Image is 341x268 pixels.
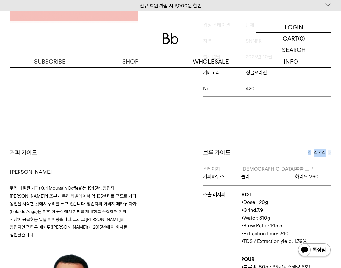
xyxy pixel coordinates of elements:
[283,33,298,44] p: CART
[203,173,241,181] p: 커피하우스
[241,173,295,181] p: 콜리
[246,70,267,76] span: 싱글오리진
[256,33,331,44] a: CART (0)
[282,44,306,56] p: SEARCH
[295,166,313,172] span: 추출 도구
[241,198,331,206] p: •
[243,223,282,229] span: Brew Ratio: 1:15.5
[285,21,303,32] p: LOGIN
[251,56,331,67] p: INFO
[241,206,331,214] p: •
[241,230,331,237] p: •
[203,149,332,157] div: 브루 가이드
[295,173,331,181] p: 하리오 V60
[203,191,241,198] p: 추출 레시피
[10,185,137,237] span: 쿠리 마운틴 커피(Kuri Mountain Coffee)는 1945년, 창립자 [PERSON_NAME]의 조부가 쿠리 케벨레에서 약 105헥타르 규모로 커피 농업을 시작한 것...
[297,243,331,258] img: 카카오톡 채널 1:1 채팅 버튼
[140,3,202,9] a: 신규 회원 가입 시 3,000원 할인
[243,231,289,236] span: Extraction time: 3:10
[203,86,246,92] span: No.
[314,149,317,157] span: 4
[171,56,251,67] p: WHOLESALE
[246,86,255,92] span: 420
[243,215,270,221] span: Water: 310g
[90,56,170,67] a: SHOP
[241,166,295,172] span: [DEMOGRAPHIC_DATA]
[298,33,305,44] p: (0)
[243,238,307,244] span: TDS / Extraction yield: 1.39%
[203,70,246,76] span: 카테고리
[243,207,257,213] span: Grind:
[163,33,178,44] img: 로고
[241,237,331,245] p: •
[256,21,331,33] a: LOGIN
[322,149,325,157] span: 4
[10,169,52,175] span: [PERSON_NAME]
[241,214,331,222] p: •
[318,149,321,157] span: /
[203,166,220,172] span: 스테이지
[10,56,90,67] a: SUBSCRIBE
[241,222,331,230] p: •
[241,192,252,198] b: HOT
[243,199,268,205] span: Dose : 20g
[241,256,254,262] b: POUR
[10,149,138,157] div: 커피 가이드
[257,207,263,213] span: 7.9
